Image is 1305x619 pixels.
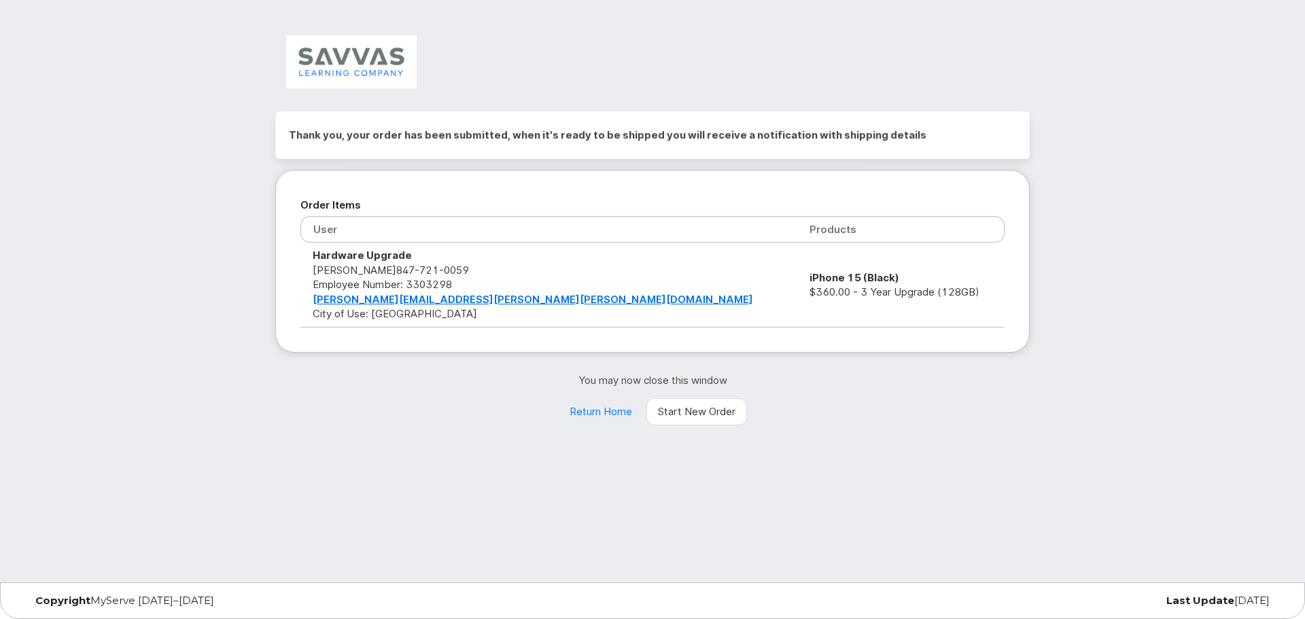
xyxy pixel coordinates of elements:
[646,398,747,425] a: Start New Order
[286,35,417,88] img: Savvas Learning Company LLC
[797,243,1005,327] td: $360.00 - 3 Year Upgrade (128GB)
[313,278,452,291] span: Employee Number: 3303298
[313,293,753,306] a: [PERSON_NAME][EMAIL_ADDRESS][PERSON_NAME][PERSON_NAME][DOMAIN_NAME]
[558,398,644,425] a: Return Home
[797,216,1005,243] th: Products
[289,125,1016,145] h2: Thank you, your order has been submitted, when it's ready to be shipped you will receive a notifi...
[439,264,469,277] span: 0059
[862,595,1280,606] div: [DATE]
[313,249,412,262] strong: Hardware Upgrade
[275,373,1030,387] p: You may now close this window
[35,594,90,607] strong: Copyright
[396,264,469,277] span: 847
[300,243,797,327] td: [PERSON_NAME] City of Use: [GEOGRAPHIC_DATA]
[300,216,797,243] th: User
[1166,594,1234,607] strong: Last Update
[810,271,899,284] strong: iPhone 15 (Black)
[415,264,439,277] span: 721
[300,195,1005,215] h2: Order Items
[25,595,443,606] div: MyServe [DATE]–[DATE]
